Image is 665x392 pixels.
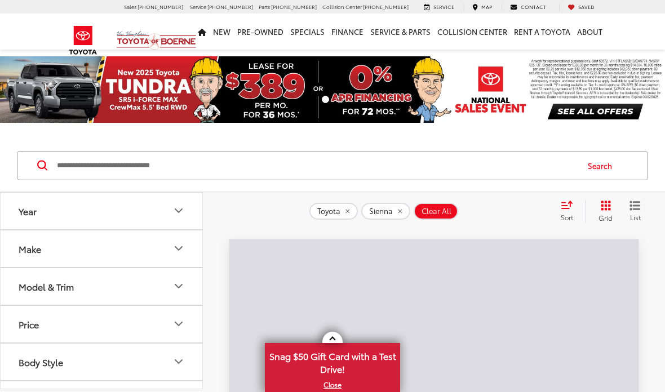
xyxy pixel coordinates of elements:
a: Pre-Owned [234,14,287,50]
a: New [210,14,234,50]
div: Body Style [172,355,185,368]
span: Sales [124,3,136,10]
button: PricePrice [1,306,203,342]
span: [PHONE_NUMBER] [138,3,183,10]
button: Search [577,152,628,180]
a: Service [415,3,463,11]
button: MakeMake [1,230,203,267]
div: Model & Trim [172,279,185,293]
span: Sienna [369,207,393,216]
button: List View [621,200,649,222]
button: YearYear [1,193,203,229]
span: Clear All [422,207,451,216]
div: Make [172,242,185,255]
button: Body StyleBody Style [1,344,203,380]
a: Rent a Toyota [511,14,574,50]
button: Grid View [586,200,621,222]
div: Body Style [19,357,63,367]
span: Sort [561,212,573,222]
span: List [629,212,641,222]
button: Select sort value [555,200,586,222]
a: Home [194,14,210,50]
span: Contact [521,3,546,10]
button: remove Toyota [309,203,358,220]
span: [PHONE_NUMBER] [207,3,253,10]
span: Service [190,3,206,10]
a: About [574,14,606,50]
span: Saved [578,3,595,10]
button: remove Sienna [361,203,410,220]
span: Service [433,3,454,10]
span: Grid [598,213,613,222]
span: Map [481,3,492,10]
span: Snag $50 Gift Card with a Test Drive! [266,344,399,378]
a: Collision Center [434,14,511,50]
a: Specials [287,14,328,50]
span: Toyota [317,207,340,216]
span: [PHONE_NUMBER] [363,3,409,10]
button: Clear All [414,203,458,220]
a: My Saved Vehicles [559,3,603,11]
span: [PHONE_NUMBER] [271,3,317,10]
img: Toyota [62,22,104,59]
div: Make [19,243,41,254]
a: Service & Parts: Opens in a new tab [367,14,434,50]
div: Model & Trim [19,281,74,292]
a: Finance [328,14,367,50]
a: Map [464,3,500,11]
div: Year [19,206,37,216]
a: Contact [502,3,555,11]
div: Price [172,317,185,331]
button: Model & TrimModel & Trim [1,268,203,305]
div: Year [172,204,185,217]
div: Price [19,319,39,329]
span: Parts [259,3,270,10]
img: Vic Vaughan Toyota of Boerne [116,30,197,50]
input: Search by Make, Model, or Keyword [56,152,577,179]
span: Collision Center [322,3,362,10]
